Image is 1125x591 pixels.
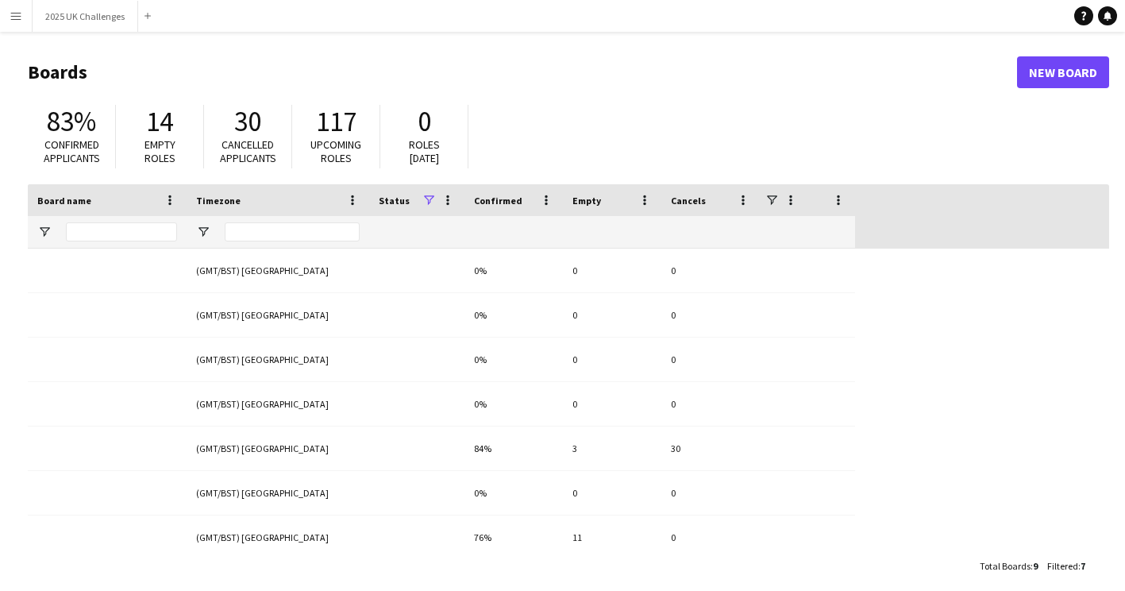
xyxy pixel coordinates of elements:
[28,60,1017,84] h1: Boards
[464,249,563,292] div: 0%
[563,471,661,515] div: 0
[187,249,369,292] div: (GMT/BST) [GEOGRAPHIC_DATA]
[474,195,522,207] span: Confirmed
[44,137,100,165] span: Confirmed applicants
[225,222,360,241] input: Timezone Filter Input
[187,293,369,337] div: (GMT/BST) [GEOGRAPHIC_DATA]
[671,195,706,207] span: Cancels
[187,471,369,515] div: (GMT/BST) [GEOGRAPHIC_DATA]
[1047,560,1078,572] span: Filtered
[563,338,661,381] div: 0
[187,338,369,381] div: (GMT/BST) [GEOGRAPHIC_DATA]
[379,195,410,207] span: Status
[187,382,369,426] div: (GMT/BST) [GEOGRAPHIC_DATA]
[661,293,760,337] div: 0
[1081,560,1085,572] span: 7
[661,249,760,292] div: 0
[220,137,276,165] span: Cancelled applicants
[196,225,210,239] button: Open Filter Menu
[563,382,661,426] div: 0
[464,382,563,426] div: 0%
[661,471,760,515] div: 0
[418,104,431,139] span: 0
[146,104,173,139] span: 14
[661,427,760,470] div: 30
[33,1,138,32] button: 2025 UK Challenges
[37,225,52,239] button: Open Filter Menu
[464,338,563,381] div: 0%
[980,560,1031,572] span: Total Boards
[661,382,760,426] div: 0
[1033,560,1038,572] span: 9
[563,516,661,559] div: 11
[310,137,361,165] span: Upcoming roles
[464,293,563,337] div: 0%
[196,195,241,207] span: Timezone
[563,293,661,337] div: 0
[47,104,96,139] span: 83%
[409,137,440,165] span: Roles [DATE]
[1017,56,1109,88] a: New Board
[563,249,661,292] div: 0
[1047,550,1085,581] div: :
[464,516,563,559] div: 76%
[37,195,91,207] span: Board name
[563,427,661,470] div: 3
[144,137,175,165] span: Empty roles
[572,195,601,207] span: Empty
[66,222,177,241] input: Board name Filter Input
[464,471,563,515] div: 0%
[661,516,760,559] div: 0
[187,427,369,470] div: (GMT/BST) [GEOGRAPHIC_DATA]
[316,104,356,139] span: 117
[661,338,760,381] div: 0
[234,104,261,139] span: 30
[187,516,369,559] div: (GMT/BST) [GEOGRAPHIC_DATA]
[464,427,563,470] div: 84%
[980,550,1038,581] div: :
